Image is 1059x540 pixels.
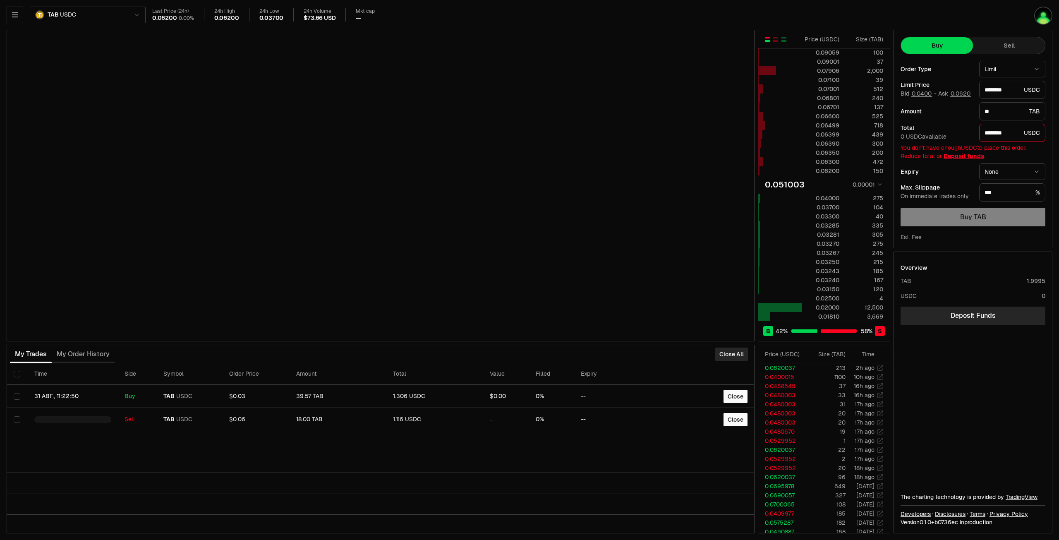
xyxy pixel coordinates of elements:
[901,82,973,88] div: Limit Price
[979,102,1045,120] div: TAB
[781,36,787,43] button: Show Buy Orders Only
[846,285,883,293] div: 120
[229,415,245,423] span: $0.06
[758,436,806,445] td: 0.0529952
[856,482,875,490] time: [DATE]
[574,408,661,431] td: --
[806,409,846,418] td: 20
[846,258,883,266] div: 215
[765,350,806,358] div: Price ( USDC )
[846,267,883,275] div: 185
[846,230,883,239] div: 305
[806,400,846,409] td: 31
[724,390,748,403] button: Close
[846,35,883,43] div: Size ( TAB )
[10,346,52,362] button: My Trades
[854,373,875,381] time: 10h ago
[765,179,805,190] div: 0.051003
[846,67,883,75] div: 2,000
[536,393,568,400] div: 0%
[758,445,806,454] td: 0.0620037
[901,169,973,175] div: Expiry
[758,527,806,536] td: 0.0490887
[846,240,883,248] div: 275
[901,510,931,518] a: Developers
[803,167,839,175] div: 0.06200
[806,509,846,518] td: 185
[536,416,568,423] div: 0%
[176,393,192,400] span: USDC
[938,90,971,98] span: Ask
[806,372,846,382] td: 1100
[223,363,290,385] th: Order Price
[803,267,839,275] div: 0.03243
[758,500,806,509] td: 0.0700065
[854,391,875,399] time: 16h ago
[152,8,194,14] div: Last Price (24h)
[846,158,883,166] div: 472
[803,212,839,221] div: 0.03300
[28,363,118,385] th: Time
[806,482,846,491] td: 649
[48,11,58,19] span: TAB
[803,112,839,120] div: 0.06600
[901,518,1045,526] div: Version 0.1.0 + in production
[715,348,748,361] button: Close All
[758,372,806,382] td: 0.0400015
[806,418,846,427] td: 20
[856,492,875,499] time: [DATE]
[758,454,806,463] td: 0.0529952
[803,94,839,102] div: 0.06801
[813,350,846,358] div: Size ( TAB )
[803,303,839,312] div: 0.02000
[766,327,770,335] span: B
[950,90,971,97] button: 0.0620
[855,428,875,435] time: 17h ago
[125,393,150,400] div: Buy
[856,364,875,372] time: 2h ago
[60,11,76,19] span: USDC
[776,327,788,335] span: 42 %
[846,203,883,211] div: 104
[803,258,839,266] div: 0.03250
[846,312,883,321] div: 3,669
[758,427,806,436] td: 0.0480670
[36,11,43,19] img: TAB Logo
[803,139,839,148] div: 0.06390
[529,363,574,385] th: Filled
[944,152,984,160] a: Deposit funds
[901,307,1045,325] a: Deposit Funds
[157,363,223,385] th: Symbol
[846,294,883,302] div: 4
[846,149,883,157] div: 200
[14,371,20,377] button: Select all
[806,473,846,482] td: 96
[878,327,882,335] span: S
[990,510,1028,518] a: Privacy Policy
[772,36,779,43] button: Show Sell Orders Only
[214,14,239,22] div: 0.06200
[803,312,839,321] div: 0.01810
[979,183,1045,202] div: %
[901,90,937,98] span: Bid -
[854,464,875,472] time: 18h ago
[846,94,883,102] div: 240
[806,518,846,527] td: 182
[806,445,846,454] td: 22
[758,382,806,391] td: 0.0468549
[758,400,806,409] td: 0.0480003
[393,416,477,423] div: 1.116 USDC
[803,249,839,257] div: 0.03267
[934,518,958,526] span: b0736ecdf04740874dce99dfb90a19d87761c153
[901,37,973,54] button: Buy
[901,264,927,272] div: Overview
[803,48,839,57] div: 0.09059
[803,35,839,43] div: Price ( USDC )
[803,76,839,84] div: 0.07100
[356,14,361,22] div: —
[803,230,839,239] div: 0.03281
[803,67,839,75] div: 0.07906
[935,510,966,518] a: Disclosures
[855,437,875,444] time: 17h ago
[855,401,875,408] time: 17h ago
